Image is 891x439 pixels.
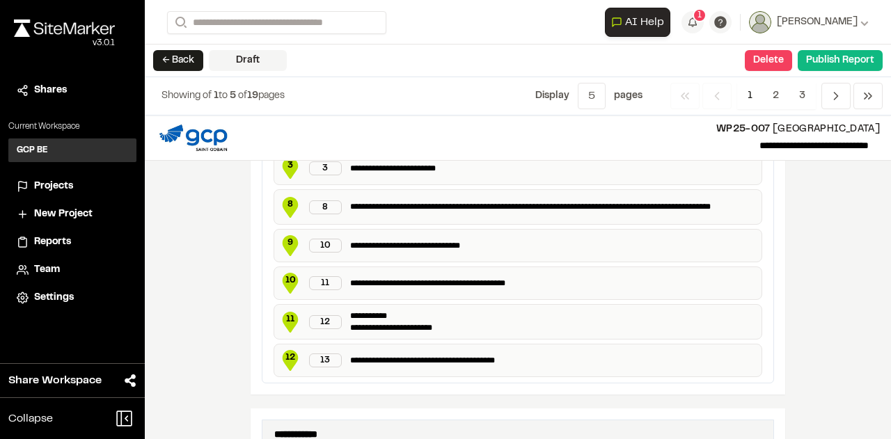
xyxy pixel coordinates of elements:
[247,92,258,100] span: 19
[17,179,128,194] a: Projects
[745,50,792,71] button: Delete
[34,234,71,250] span: Reports
[309,239,342,253] div: 10
[8,120,136,133] p: Current Workspace
[716,125,771,134] span: WP25-007
[8,410,53,427] span: Collapse
[34,179,73,194] span: Projects
[309,161,342,175] div: 3
[280,159,301,172] span: 3
[614,88,642,104] p: page s
[309,315,342,329] div: 12
[34,83,67,98] span: Shares
[605,8,670,37] button: Open AI Assistant
[242,122,880,137] p: [GEOGRAPHIC_DATA]
[156,121,230,154] img: file
[34,262,60,278] span: Team
[798,50,883,71] button: Publish Report
[17,290,128,305] a: Settings
[280,237,301,249] span: 9
[230,92,236,100] span: 5
[209,50,287,71] div: Draft
[789,83,816,109] span: 3
[777,15,858,30] span: [PERSON_NAME]
[681,11,704,33] button: 1
[762,83,789,109] span: 2
[17,144,48,157] h3: GCP BE
[17,234,128,250] a: Reports
[280,351,301,364] span: 12
[161,88,285,104] p: to of pages
[737,83,763,109] span: 1
[34,290,74,305] span: Settings
[280,274,301,287] span: 10
[625,14,664,31] span: AI Help
[17,83,128,98] a: Shares
[17,207,128,222] a: New Project
[17,262,128,278] a: Team
[214,92,219,100] span: 1
[167,11,192,34] button: Search
[605,8,676,37] div: Open AI Assistant
[14,37,115,49] div: Oh geez...please don't...
[280,198,301,211] span: 8
[749,11,869,33] button: [PERSON_NAME]
[749,11,771,33] img: User
[14,19,115,37] img: rebrand.png
[34,207,93,222] span: New Project
[578,83,606,109] button: 5
[309,353,342,367] div: 13
[309,276,342,290] div: 11
[280,313,301,326] span: 11
[161,92,214,100] span: Showing of
[697,9,702,22] span: 1
[8,372,102,389] span: Share Workspace
[153,50,203,71] button: ← Back
[309,200,342,214] div: 8
[535,88,569,104] p: Display
[670,83,883,109] nav: Navigation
